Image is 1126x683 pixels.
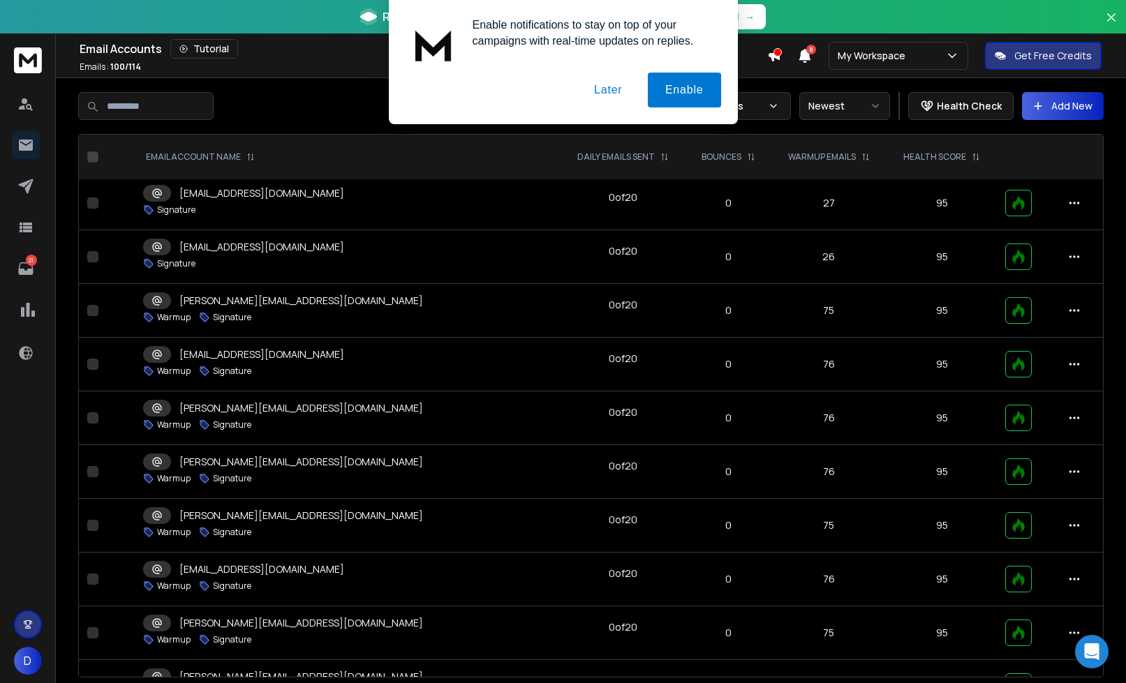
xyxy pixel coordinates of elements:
[695,250,762,264] p: 0
[695,626,762,640] p: 0
[695,196,762,210] p: 0
[179,509,423,523] p: [PERSON_NAME][EMAIL_ADDRESS][DOMAIN_NAME]
[609,405,637,419] div: 0 of 20
[609,244,637,258] div: 0 of 20
[771,445,887,499] td: 76
[771,391,887,445] td: 76
[609,459,637,473] div: 0 of 20
[157,258,195,269] p: Signature
[157,312,191,323] p: Warmup
[157,419,191,430] p: Warmup
[179,186,344,200] p: [EMAIL_ADDRESS][DOMAIN_NAME]
[887,230,997,284] td: 95
[179,294,423,308] p: [PERSON_NAME][EMAIL_ADDRESS][DOMAIN_NAME]
[157,473,191,484] p: Warmup
[179,562,344,576] p: [EMAIL_ADDRESS][DOMAIN_NAME]
[213,527,251,538] p: Signature
[771,553,887,606] td: 76
[213,580,251,592] p: Signature
[771,606,887,660] td: 75
[213,366,251,377] p: Signature
[695,518,762,532] p: 0
[771,177,887,230] td: 27
[406,17,461,73] img: notification icon
[14,647,42,675] button: D
[609,352,637,366] div: 0 of 20
[695,465,762,479] p: 0
[157,366,191,377] p: Warmup
[577,73,639,107] button: Later
[695,357,762,371] p: 0
[887,284,997,338] td: 95
[771,284,887,338] td: 75
[609,566,637,580] div: 0 of 20
[609,513,637,527] div: 0 of 20
[903,151,966,163] p: HEALTH SCORE
[609,190,637,204] div: 0 of 20
[887,606,997,660] td: 95
[12,255,40,283] a: 21
[887,499,997,553] td: 95
[157,580,191,592] p: Warmup
[461,17,721,49] div: Enable notifications to stay on top of your campaigns with real-time updates on replies.
[887,445,997,499] td: 95
[1075,635,1109,668] div: Open Intercom Messenger
[788,151,856,163] p: WARMUP EMAILS
[179,455,423,469] p: [PERSON_NAME][EMAIL_ADDRESS][DOMAIN_NAME]
[702,151,741,163] p: BOUNCES
[609,298,637,312] div: 0 of 20
[771,499,887,553] td: 75
[213,634,251,645] p: Signature
[157,527,191,538] p: Warmup
[887,391,997,445] td: 95
[887,177,997,230] td: 95
[887,338,997,391] td: 95
[887,553,997,606] td: 95
[146,151,255,163] div: EMAIL ACCOUNT NAME
[695,411,762,425] p: 0
[648,73,721,107] button: Enable
[179,401,423,415] p: [PERSON_NAME][EMAIL_ADDRESS][DOMAIN_NAME]
[157,204,195,216] p: Signature
[179,616,423,630] p: [PERSON_NAME][EMAIL_ADDRESS][DOMAIN_NAME]
[577,151,655,163] p: DAILY EMAILS SENT
[771,230,887,284] td: 26
[157,634,191,645] p: Warmup
[695,572,762,586] p: 0
[213,473,251,484] p: Signature
[179,347,344,361] p: [EMAIL_ADDRESS][DOMAIN_NAME]
[213,419,251,430] p: Signature
[609,620,637,634] div: 0 of 20
[771,338,887,391] td: 76
[179,240,344,254] p: [EMAIL_ADDRESS][DOMAIN_NAME]
[213,312,251,323] p: Signature
[695,303,762,317] p: 0
[26,255,37,266] p: 21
